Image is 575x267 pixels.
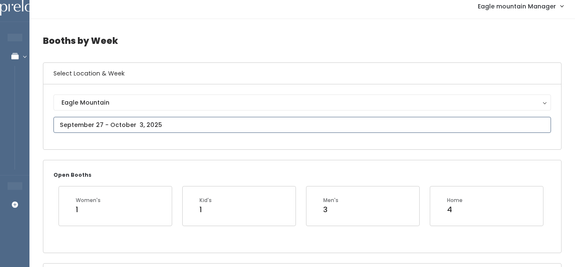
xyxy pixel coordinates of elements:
[478,2,556,11] span: Eagle mountain Manager
[53,117,551,133] input: September 27 - October 3, 2025
[447,204,463,215] div: 4
[61,98,543,107] div: Eagle Mountain
[76,197,101,204] div: Women's
[53,94,551,111] button: Eagle Mountain
[53,171,91,178] small: Open Booths
[76,204,101,215] div: 1
[447,197,463,204] div: Home
[323,204,338,215] div: 3
[43,63,561,84] h6: Select Location & Week
[323,197,338,204] div: Men's
[200,197,212,204] div: Kid's
[200,204,212,215] div: 1
[43,29,562,52] h4: Booths by Week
